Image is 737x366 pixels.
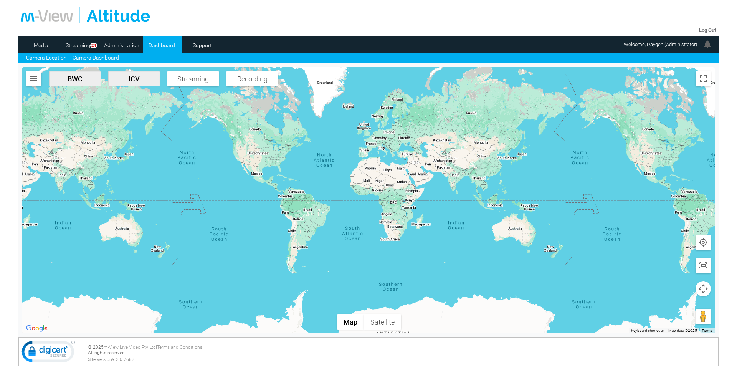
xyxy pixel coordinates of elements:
[49,71,101,86] button: BWC
[73,55,119,61] a: Camera Dashboard
[696,235,711,250] button: Show user location
[696,71,711,86] button: Toggle fullscreen view
[24,323,50,333] img: Google
[24,323,50,333] a: Open this area in Google Maps (opens a new window)
[703,40,712,49] img: bell24.png
[668,328,697,333] span: Map data ©2025
[26,55,67,61] a: Camera Location
[88,344,716,362] div: © 2025 | All rights reserved
[167,71,219,86] button: Streaming
[702,328,712,333] a: Terms
[157,344,202,350] a: Terms and Conditions
[26,71,41,86] button: Search
[108,71,160,86] button: ICV
[699,261,708,270] img: svg+xml,%3Csvg%20xmlns%3D%22http%3A%2F%2Fwww.w3.org%2F2000%2Fsvg%22%20height%3D%2224%22%20viewBox...
[631,328,664,333] button: Keyboard shortcuts
[624,41,697,47] span: Welcome, Daygen (Administrator)
[143,40,180,51] a: Dashboard
[112,357,134,362] span: 9.2.0.7682
[88,357,716,362] div: Site Version
[90,43,97,48] span: 24
[337,314,364,330] button: Show street map
[103,40,140,51] a: Administration
[52,75,97,83] span: BWC
[699,238,708,247] img: svg+xml,%3Csvg%20xmlns%3D%22http%3A%2F%2Fwww.w3.org%2F2000%2Fsvg%22%20height%3D%2224%22%20viewBox...
[170,75,216,83] span: Streaming
[22,40,59,51] a: Media
[364,314,401,330] button: Show satellite imagery
[63,40,93,51] a: Streaming
[696,281,711,296] button: Map camera controls
[183,40,221,51] a: Support
[230,75,275,83] span: Recording
[111,75,157,83] span: ICV
[104,344,156,350] a: m-View Live Video Pty Ltd
[696,258,711,273] button: Show all cameras
[226,71,278,86] button: Recording
[696,309,711,324] button: Drag Pegman onto the map to open Street View
[29,74,38,83] img: svg+xml,%3Csvg%20xmlns%3D%22http%3A%2F%2Fwww.w3.org%2F2000%2Fsvg%22%20height%3D%2224%22%20viewBox...
[699,27,716,33] a: Log Out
